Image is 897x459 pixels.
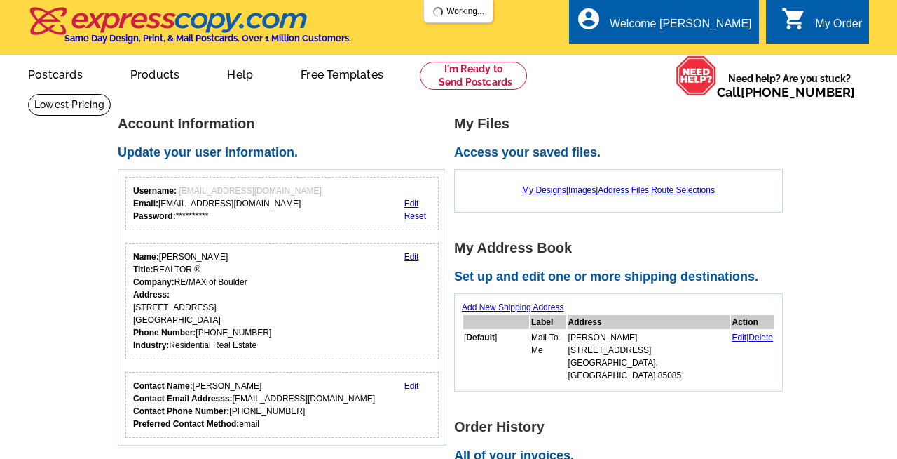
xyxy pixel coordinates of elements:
h2: Update your user information. [118,145,454,161]
a: Images [568,185,596,195]
h4: Same Day Design, Print, & Mail Postcards. Over 1 Million Customers. [64,33,351,44]
a: Same Day Design, Print, & Mail Postcards. Over 1 Million Customers. [28,17,351,44]
th: Label [530,315,566,329]
a: [PHONE_NUMBER] [741,85,855,100]
div: Your personal details. [125,243,439,359]
span: Need help? Are you stuck? [717,72,862,100]
a: Address Files [598,185,649,195]
span: Call [717,85,855,100]
h2: Access your saved files. [454,145,790,161]
a: Postcards [6,57,105,90]
i: shopping_cart [781,6,807,32]
a: My Designs [522,185,566,195]
strong: Contact Name: [133,381,193,391]
div: [PERSON_NAME] [EMAIL_ADDRESS][DOMAIN_NAME] [PHONE_NUMBER] email [133,380,375,430]
td: [ ] [463,331,529,382]
a: Edit [404,199,419,208]
a: Reset [404,211,426,221]
a: Free Templates [278,57,406,90]
strong: Password: [133,211,176,221]
div: Welcome [PERSON_NAME] [610,18,751,37]
h1: Order History [454,420,790,434]
h1: My Files [454,117,790,131]
a: Edit [404,252,419,262]
strong: Title: [133,265,153,274]
a: Help [205,57,275,90]
span: [EMAIL_ADDRESS][DOMAIN_NAME] [179,186,321,196]
th: Action [731,315,774,329]
h2: Set up and edit one or more shipping destinations. [454,270,790,285]
strong: Username: [133,186,177,196]
a: Edit [732,333,746,342]
a: shopping_cart My Order [781,15,862,33]
img: loading... [432,6,444,18]
strong: Email: [133,199,158,208]
strong: Contact Email Addresss: [133,394,233,404]
h1: My Address Book [454,241,790,255]
strong: Address: [133,290,170,300]
strong: Contact Phone Number: [133,406,229,416]
td: | [731,331,774,382]
b: Default [466,333,495,342]
strong: Name: [133,252,159,262]
i: account_circle [576,6,601,32]
h1: Account Information [118,117,454,131]
div: My Order [815,18,862,37]
div: | | | [462,177,775,204]
a: Edit [404,381,419,391]
a: Delete [748,333,773,342]
th: Address [568,315,730,329]
strong: Preferred Contact Method: [133,419,239,429]
strong: Company: [133,277,174,287]
img: help [676,55,717,96]
td: [PERSON_NAME] [STREET_ADDRESS] [GEOGRAPHIC_DATA], [GEOGRAPHIC_DATA] 85085 [568,331,730,382]
a: Route Selections [651,185,715,195]
strong: Industry: [133,340,169,350]
a: Add New Shipping Address [462,302,563,312]
div: Who should we contact regarding order issues? [125,372,439,438]
a: Products [108,57,203,90]
div: [PERSON_NAME] REALTOR ® RE/MAX of Boulder [STREET_ADDRESS] [GEOGRAPHIC_DATA] [PHONE_NUMBER] Resid... [133,251,271,352]
td: Mail-To-Me [530,331,566,382]
div: Your login information. [125,177,439,230]
strong: Phone Number: [133,328,196,338]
